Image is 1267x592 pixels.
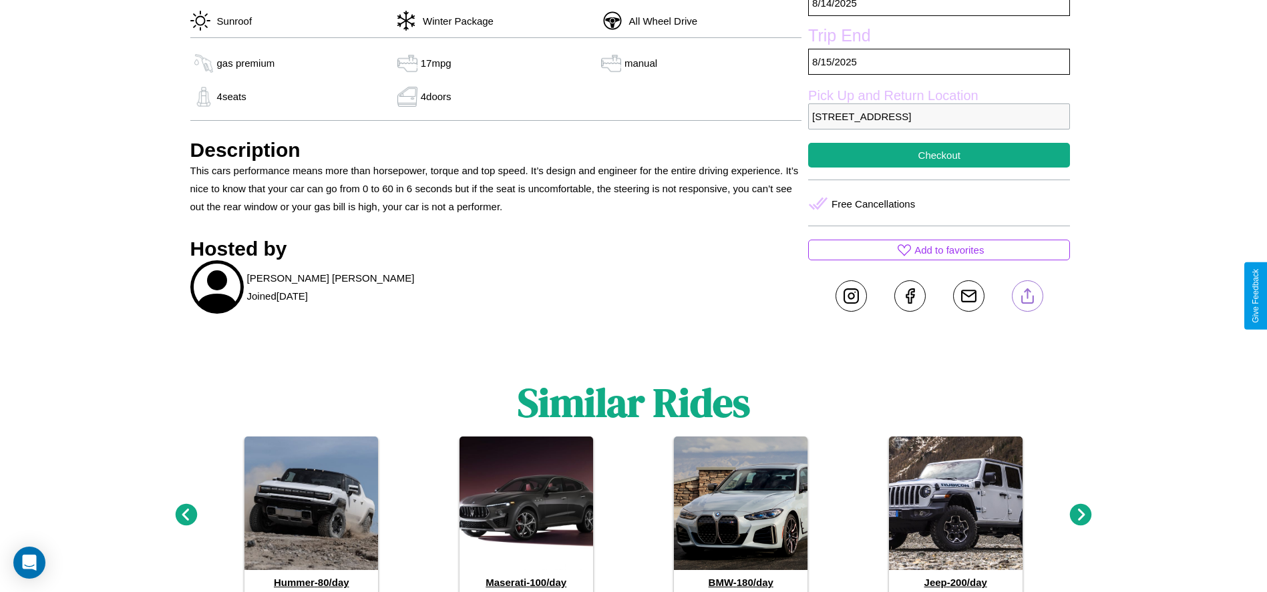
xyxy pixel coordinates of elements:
[808,103,1070,129] p: [STREET_ADDRESS]
[808,26,1070,49] label: Trip End
[394,53,421,73] img: gas
[217,87,246,105] p: 4 seats
[190,139,802,162] h3: Description
[421,87,451,105] p: 4 doors
[598,53,624,73] img: gas
[518,375,750,430] h1: Similar Rides
[217,54,275,72] p: gas premium
[421,54,451,72] p: 17 mpg
[13,547,45,579] div: Open Intercom Messenger
[832,195,915,213] p: Free Cancellations
[190,53,217,73] img: gas
[624,54,657,72] p: manual
[416,12,494,30] p: Winter Package
[808,49,1070,75] p: 8 / 15 / 2025
[1251,269,1260,323] div: Give Feedback
[190,162,802,216] p: This cars performance means more than horsepower, torque and top speed. It’s design and engineer ...
[247,269,415,287] p: [PERSON_NAME] [PERSON_NAME]
[210,12,252,30] p: Sunroof
[622,12,698,30] p: All Wheel Drive
[914,241,984,259] p: Add to favorites
[808,143,1070,168] button: Checkout
[190,87,217,107] img: gas
[394,87,421,107] img: gas
[808,240,1070,260] button: Add to favorites
[190,238,802,260] h3: Hosted by
[247,287,308,305] p: Joined [DATE]
[808,88,1070,103] label: Pick Up and Return Location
